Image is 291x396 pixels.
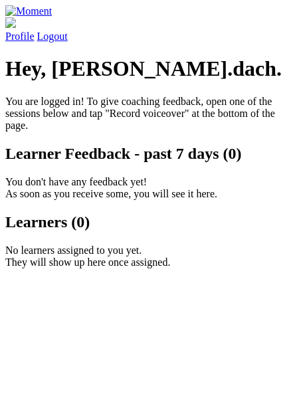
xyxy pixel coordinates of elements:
img: Moment [5,5,52,17]
a: Profile [5,17,286,42]
h2: Learner Feedback - past 7 days (0) [5,145,286,163]
a: Logout [37,31,68,42]
p: No learners assigned to you yet. They will show up here once assigned. [5,245,286,268]
img: default_avatar-b4e2223d03051bc43aaaccfb402a43260a3f17acc7fafc1603fdf008d6cba3c9.png [5,17,16,28]
p: You don't have any feedback yet! As soon as you receive some, you will see it here. [5,176,286,200]
h1: Hey, [PERSON_NAME].dach. [5,56,286,81]
p: You are logged in! To give coaching feedback, open one of the sessions below and tap "Record voic... [5,96,286,132]
h2: Learners (0) [5,213,286,231]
